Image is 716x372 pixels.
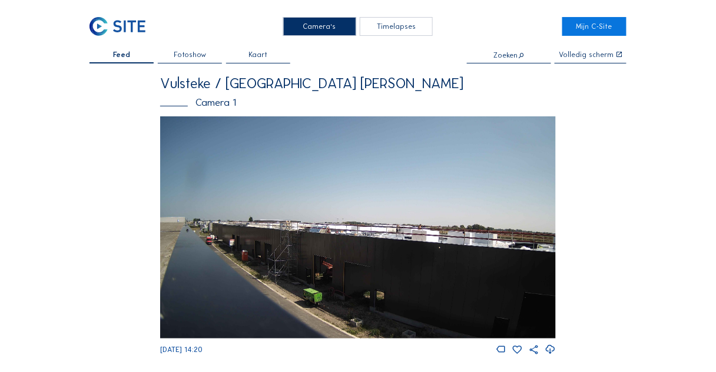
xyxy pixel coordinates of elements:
[160,98,556,108] div: Camera 1
[360,17,433,36] div: Timelapses
[174,51,206,58] span: Fotoshow
[559,51,614,58] div: Volledig scherm
[160,345,203,354] span: [DATE] 14:20
[160,76,556,91] div: Vulsteke / [GEOGRAPHIC_DATA] [PERSON_NAME]
[89,17,154,36] a: C-SITE Logo
[562,17,626,36] a: Mijn C-Site
[248,51,267,58] span: Kaart
[160,116,556,339] img: Image
[113,51,130,58] span: Feed
[283,17,356,36] div: Camera's
[89,17,145,36] img: C-SITE Logo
